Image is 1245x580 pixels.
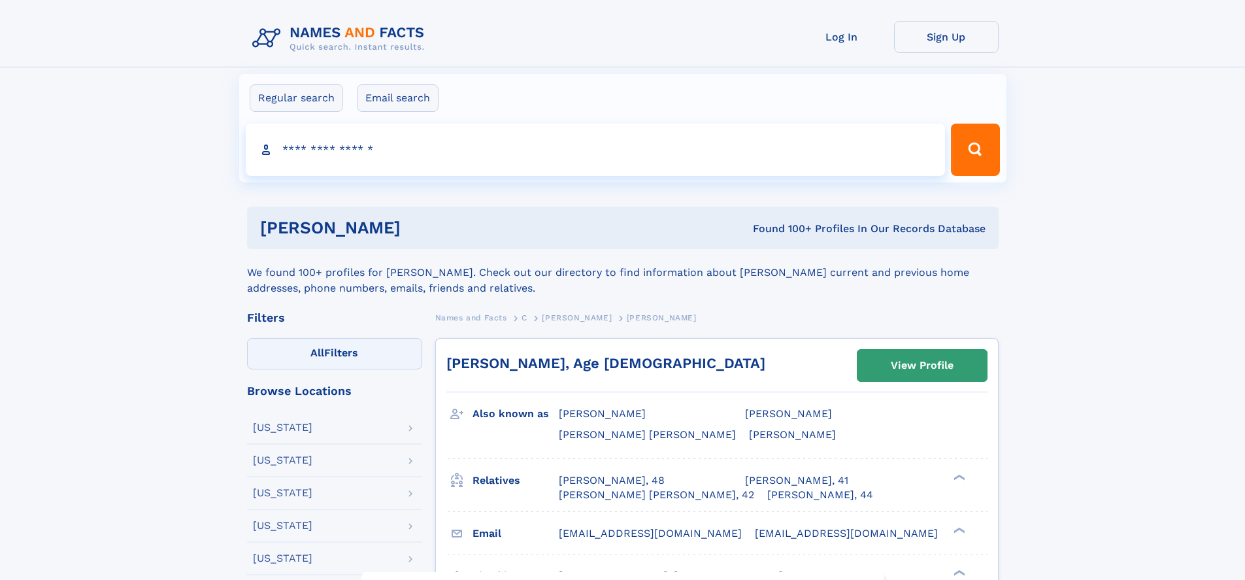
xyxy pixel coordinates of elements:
div: Found 100+ Profiles In Our Records Database [576,222,986,236]
span: [PERSON_NAME] [627,313,697,322]
label: Filters [247,338,422,369]
h3: Relatives [473,469,559,492]
a: View Profile [857,350,987,381]
label: Regular search [250,84,343,112]
span: [PERSON_NAME] [745,407,832,420]
a: [PERSON_NAME], Age [DEMOGRAPHIC_DATA] [446,355,765,371]
span: [PERSON_NAME] [559,407,646,420]
h3: Also known as [473,403,559,425]
span: C [522,313,527,322]
div: Filters [247,312,422,324]
a: [PERSON_NAME], 44 [767,488,873,502]
span: All [310,347,324,359]
div: View Profile [891,350,954,381]
a: [PERSON_NAME], 48 [559,473,665,488]
div: [US_STATE] [253,422,312,433]
span: [PERSON_NAME] [749,428,836,441]
div: Browse Locations [247,385,422,397]
span: [PERSON_NAME] [542,313,612,322]
a: [PERSON_NAME], 41 [745,473,848,488]
div: [US_STATE] [253,488,312,498]
span: [EMAIL_ADDRESS][DOMAIN_NAME] [559,527,742,539]
div: ❯ [950,526,966,534]
input: search input [246,124,946,176]
div: We found 100+ profiles for [PERSON_NAME]. Check out our directory to find information about [PERS... [247,249,999,296]
a: Sign Up [894,21,999,53]
a: Log In [789,21,894,53]
div: [US_STATE] [253,520,312,531]
a: Names and Facts [435,309,507,326]
label: Email search [357,84,439,112]
div: ❯ [950,473,966,481]
h1: [PERSON_NAME] [260,220,577,236]
div: ❯ [950,568,966,577]
div: [US_STATE] [253,455,312,466]
button: Search Button [951,124,999,176]
div: [US_STATE] [253,553,312,564]
a: C [522,309,527,326]
a: [PERSON_NAME] [PERSON_NAME], 42 [559,488,754,502]
a: [PERSON_NAME] [542,309,612,326]
h3: Email [473,522,559,545]
span: [PERSON_NAME] [PERSON_NAME] [559,428,736,441]
span: [EMAIL_ADDRESS][DOMAIN_NAME] [755,527,938,539]
img: Logo Names and Facts [247,21,435,56]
